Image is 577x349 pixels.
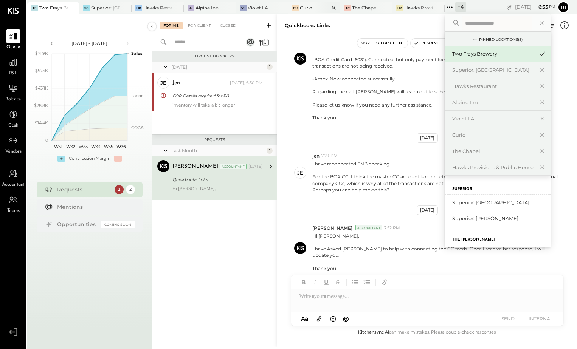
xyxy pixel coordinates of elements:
[5,96,21,103] span: Balance
[452,50,534,57] div: Two Frays Brewery
[172,186,263,196] div: Hi [PERSON_NAME],
[417,205,438,215] div: [DATE]
[143,5,172,11] div: Hawks Restaurant
[310,277,320,287] button: Italic
[493,313,523,324] button: SEND
[452,66,534,74] div: Superior: [GEOGRAPHIC_DATA]
[248,5,268,11] div: Violet LA
[8,122,18,129] span: Cash
[312,161,558,193] p: I have reconnected FNB checking.
[267,148,273,154] div: 1
[357,39,408,48] button: Move to for client
[452,131,534,139] div: Curio
[35,68,48,73] text: $57.5K
[292,5,299,11] div: Cu
[171,147,265,154] div: Last Month
[267,64,273,70] div: 1
[57,221,97,228] div: Opportunities
[104,144,113,149] text: W35
[57,40,122,46] div: [DATE] - [DATE]
[452,164,534,171] div: Hawks Provisions & Public House
[321,153,338,159] span: 7:29 PM
[515,3,555,11] div: [DATE]
[83,5,90,11] div: SO
[312,173,558,193] div: For the BOA CC, I think the master CC account is connected but I have not connected each of the i...
[384,225,400,231] span: 7:52 PM
[305,315,308,322] span: a
[312,265,558,272] div: Thank you.
[404,5,433,11] div: Hawks Provisions & Public House
[135,5,142,11] div: HR
[172,176,261,183] div: Quickbooks links
[285,22,330,29] div: Quickbooks links
[362,277,372,287] button: Ordered List
[479,37,523,42] div: Pinned Locations ( 8 )
[216,22,240,29] div: Closed
[299,277,309,287] button: Bold
[35,120,48,125] text: $14.4K
[0,133,26,155] a: Vendors
[91,5,120,11] div: Superior: [GEOGRAPHIC_DATA]
[131,125,144,130] text: COGS
[380,277,389,287] button: Add URL
[455,2,466,12] div: + 4
[131,51,143,56] text: Sales
[452,199,547,206] div: Superior: [GEOGRAPHIC_DATA]
[0,55,26,77] a: P&L
[321,277,331,287] button: Underline
[35,85,48,91] text: $43.1K
[355,225,382,230] div: Accountant
[396,5,403,11] div: HP
[343,315,349,322] span: @
[57,156,65,162] div: +
[0,29,26,51] a: Queue
[341,314,351,323] button: @
[248,164,263,170] div: [DATE]
[35,51,48,56] text: $71.9K
[131,93,143,98] text: Labor
[172,163,218,170] div: [PERSON_NAME]
[526,313,556,324] button: INTERNAL
[6,44,20,51] span: Queue
[333,277,343,287] button: Strikethrough
[0,193,26,215] a: Teams
[91,144,101,149] text: W34
[312,246,558,258] div: I have Asked [PERSON_NAME] to help with connecting the CC feeds. Once I receive her response, I w...
[66,144,75,149] text: W32
[172,102,263,108] div: inventory will take a bit longer
[156,137,273,142] div: Requests
[240,5,247,11] div: VL
[34,103,48,108] text: $28.8K
[116,144,126,149] text: W36
[172,92,261,100] div: EOP Details required for P8
[452,237,495,242] label: The [PERSON_NAME]
[297,169,303,176] div: je
[69,156,110,162] div: Contribution Margin
[411,39,442,48] button: Resolve
[452,187,472,192] label: Superior
[160,22,183,29] div: For Me
[156,54,273,59] div: Urgent Blockers
[417,133,438,143] div: [DATE]
[54,144,62,149] text: W31
[31,5,38,11] div: TF
[300,5,312,11] div: Curio
[452,83,534,90] div: Hawks Restaurant
[57,186,111,193] div: Requests
[452,215,547,222] div: Superior: [PERSON_NAME]
[506,3,513,11] div: copy link
[2,182,25,188] span: Accountant
[39,5,68,11] div: Two Frays Brewery
[557,1,569,13] button: Ri
[195,5,219,11] div: Alpine Inn
[0,107,26,129] a: Cash
[312,153,320,159] span: jen
[101,221,135,228] div: Coming Soon
[452,115,534,122] div: Violet LA
[9,70,18,77] span: P&L
[171,64,265,70] div: [DATE]
[5,148,22,155] span: Vendors
[312,4,558,121] p: Hi [PERSON_NAME], Good morning, We checked the bank connections and found the following: -FNB Che...
[344,5,351,11] div: TC
[452,99,534,106] div: Alpine Inn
